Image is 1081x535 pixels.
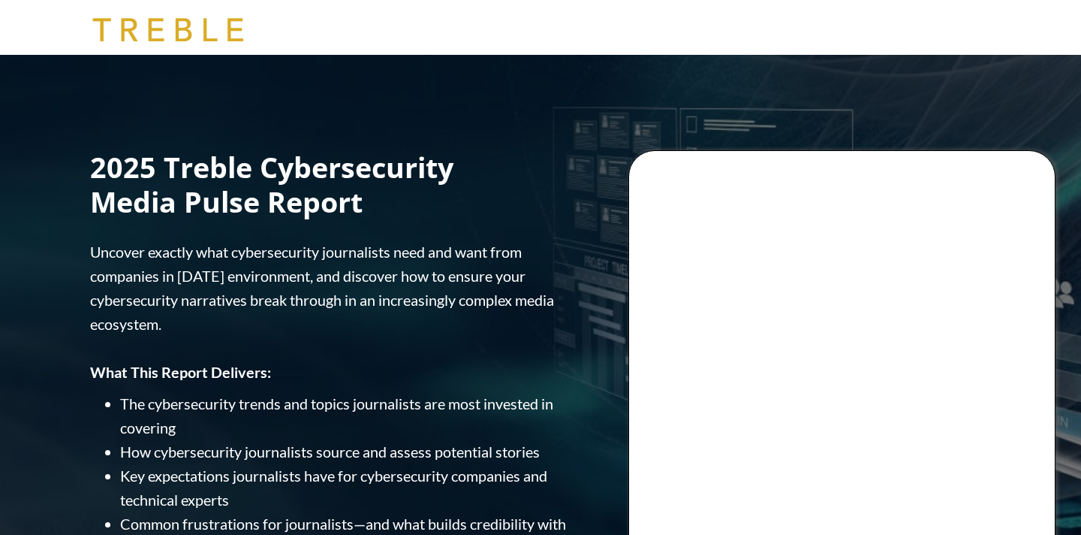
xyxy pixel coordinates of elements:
span: 2025 Treble Cybersecurity Media Pulse Report [90,148,453,221]
span: Uncover exactly what cybersecurity journalists need and want from companies in [DATE] environment... [90,243,554,333]
span: Key expectations journalists have for cybersecurity companies and technical experts [120,467,547,509]
span: How cybersecurity journalists source and assess potential stories [120,443,540,461]
strong: What This Report Delivers: [90,363,271,381]
span: The cybersecurity trends and topics journalists are most invested in covering [120,394,553,437]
